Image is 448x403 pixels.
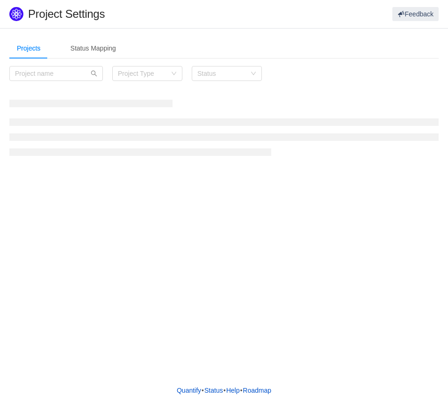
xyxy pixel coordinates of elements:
[9,38,48,59] div: Projects
[392,7,439,21] button: Feedback
[176,383,202,397] a: Quantify
[226,383,240,397] a: Help
[202,387,204,394] span: •
[9,7,23,21] img: Quantify
[197,69,246,78] div: Status
[240,387,242,394] span: •
[204,383,224,397] a: Status
[91,70,97,77] i: icon: search
[251,71,256,77] i: icon: down
[171,71,177,77] i: icon: down
[118,69,166,78] div: Project Type
[224,387,226,394] span: •
[63,38,123,59] div: Status Mapping
[9,66,103,81] input: Project name
[242,383,272,397] a: Roadmap
[28,7,270,21] h1: Project Settings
